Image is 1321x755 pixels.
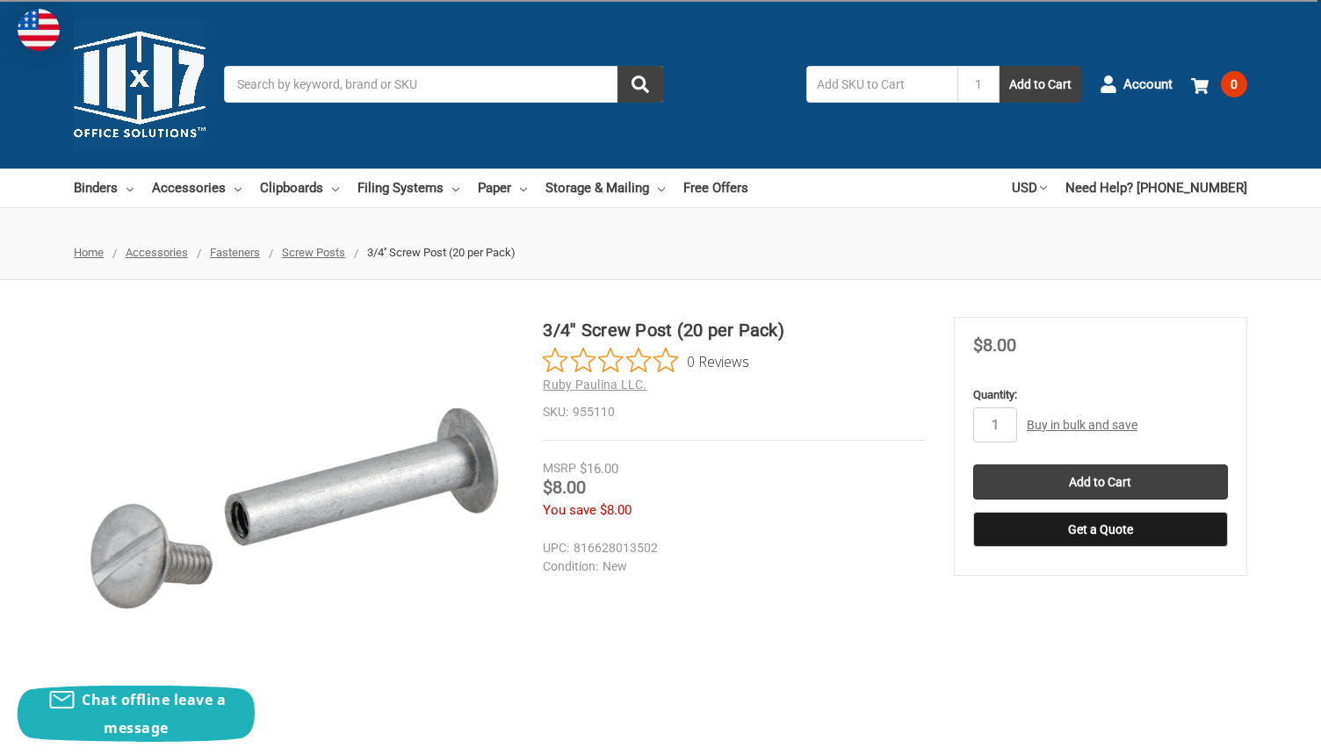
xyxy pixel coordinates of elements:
[1191,61,1247,107] a: 0
[18,9,60,51] img: duty and tax information for United States
[1176,708,1321,755] iframe: Google Customer Reviews
[683,169,748,207] a: Free Offers
[152,169,242,207] a: Accessories
[357,169,459,207] a: Filing Systems
[543,539,917,557] dd: 816628013502
[282,246,345,259] a: Screw Posts
[260,169,339,207] a: Clipboards
[1221,71,1247,97] span: 0
[478,169,527,207] a: Paper
[210,246,260,259] a: Fasteners
[543,459,576,478] div: MSRP
[74,246,104,259] a: Home
[973,386,1228,404] label: Quantity:
[973,334,1016,356] span: $8.00
[1100,61,1173,107] a: Account
[1065,169,1247,207] a: Need Help? [PHONE_NUMBER]
[224,66,663,103] input: Search by keyword, brand or SKU
[126,246,188,259] a: Accessories
[543,557,598,576] dt: Condition:
[543,557,917,576] dd: New
[1027,418,1137,432] a: Buy in bulk and save
[580,461,618,477] span: $16.00
[543,477,586,498] span: $8.00
[973,464,1228,500] input: Add to Cart
[806,66,957,103] input: Add SKU to Cart
[543,403,925,421] dd: 955110
[74,169,134,207] a: Binders
[543,403,568,421] dt: SKU:
[687,348,749,374] span: 0 Reviews
[18,686,255,742] button: Chat offline leave a message
[74,18,206,150] img: 11x17.com
[543,317,925,343] h1: 3/4'' Screw Post (20 per Pack)
[1123,75,1173,95] span: Account
[543,502,596,518] span: You save
[543,539,569,557] dt: UPC:
[1012,169,1047,207] a: USD
[1000,66,1081,103] button: Add to Cart
[600,502,632,518] span: $8.00
[973,512,1228,547] button: Get a Quote
[543,377,646,392] a: Ruby Paulina LLC.
[543,348,749,374] button: Rated 0 out of 5 stars from 0 reviews. Jump to reviews.
[82,690,226,737] span: Chat offline leave a message
[545,169,665,207] a: Storage & Mailing
[367,246,516,259] span: 3/4'' Screw Post (20 per Pack)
